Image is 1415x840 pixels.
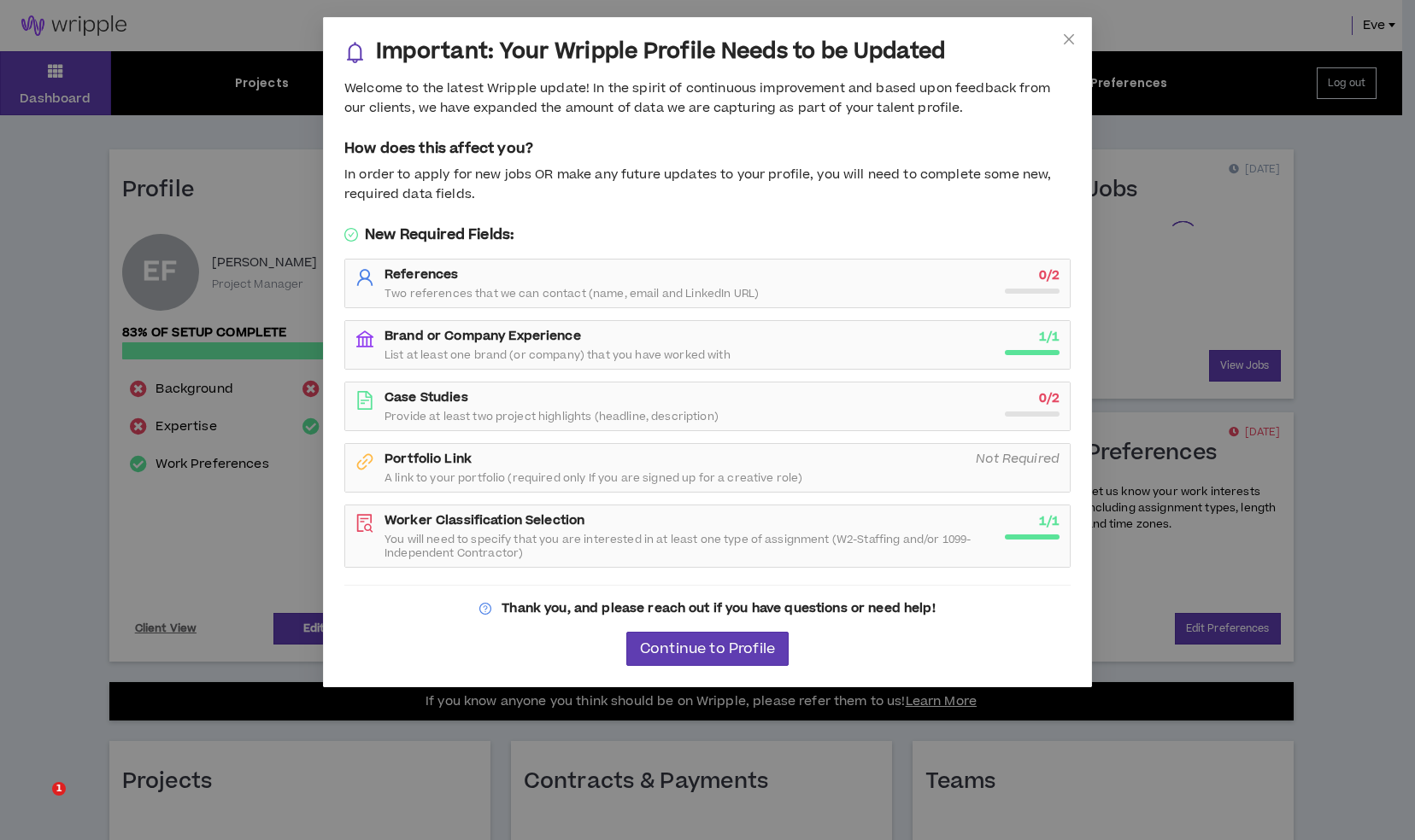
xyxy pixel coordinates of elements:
[385,327,581,345] strong: Brand or Company Experience
[385,533,995,560] span: You will need to specify that you are interested in at least one type of assignment (W2-Staffing ...
[344,138,1071,159] h5: How does this affect you?
[385,471,802,485] span: A link to your portfolio (required only If you are signed up for a creative role)
[1046,17,1092,63] button: Close
[344,42,366,63] span: bell
[385,450,472,468] strong: Portfolio Link
[355,330,374,348] span: bank
[626,632,789,666] button: Continue to Profile
[17,782,58,823] iframe: Intercom live chat
[52,782,66,796] span: 1
[502,599,935,617] strong: Thank you, and please reach out if you have questions or need help!
[355,391,374,410] span: file-text
[385,511,584,529] strong: Worker Classification Selection
[479,603,491,615] span: question-circle
[344,228,358,242] span: check-circle
[355,452,374,471] span: link
[1039,328,1060,346] strong: 1 / 1
[385,410,719,423] span: Provide at least two project highlights (headline, description)
[1039,512,1060,530] strong: 1 / 1
[976,450,1060,468] i: Not Required
[385,265,458,283] strong: References
[376,38,945,66] h3: Important: Your Wripple Profile Needs to be Updated
[1062,32,1076,46] span: close
[640,641,775,657] span: Continue to Profile
[385,348,731,362] span: List at least one brand (or company) that you have worked with
[385,287,759,300] span: Two references that we can contact (name, email and LinkedIn URL)
[344,225,1071,245] h5: New Required Fields:
[355,268,374,287] span: user
[344,166,1071,204] div: In order to apply for new jobs OR make any future updates to your profile, you will need to compl...
[1039,266,1060,284] strong: 0 / 2
[1039,389,1060,407] strong: 0 / 2
[344,79,1071,118] div: Welcome to the latest Wripple update! In the spirit of continuous improvement and based upon feed...
[385,388,468,406] strong: Case Studies
[355,514,374,533] span: file-search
